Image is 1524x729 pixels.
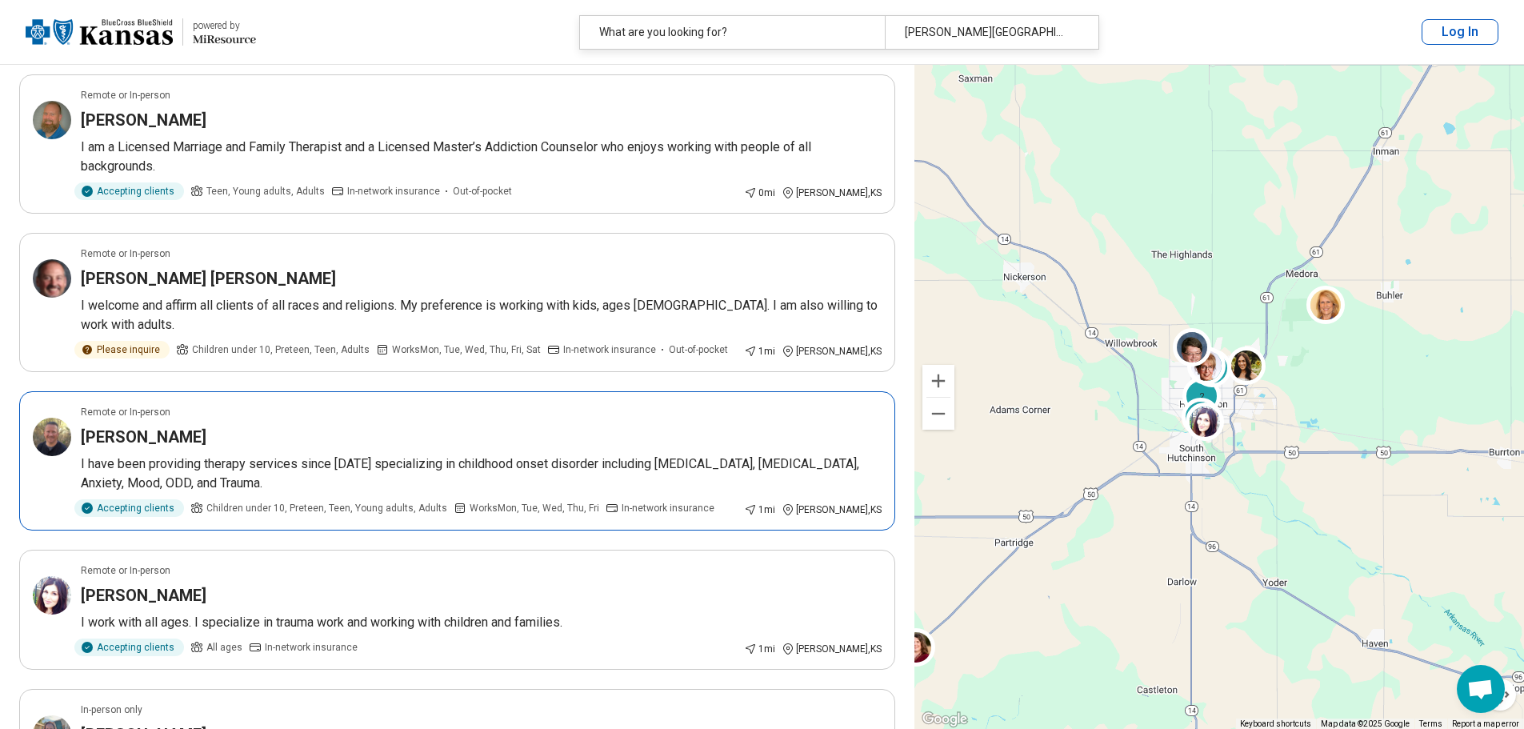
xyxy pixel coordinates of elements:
img: Blue Cross Blue Shield Kansas [26,13,173,51]
p: Remote or In-person [81,246,170,261]
a: Terms (opens in new tab) [1419,719,1442,728]
p: I am a Licensed Marriage and Family Therapist and a Licensed Master’s Addiction Counselor who enj... [81,138,882,176]
p: Remote or In-person [81,563,170,578]
h3: [PERSON_NAME] [81,426,206,448]
div: 0 mi [744,186,775,200]
p: I welcome and affirm all clients of all races and religions. My preference is working with kids, ... [81,296,882,334]
p: I work with all ages. I specialize in trauma work and working with children and families. [81,613,882,632]
div: [PERSON_NAME] , KS [782,642,882,656]
span: In-network insurance [265,640,358,655]
h3: [PERSON_NAME] [81,109,206,131]
span: All ages [206,640,242,655]
div: [PERSON_NAME] , KS [782,344,882,358]
div: 2 [1182,376,1221,415]
a: Report a map error [1452,719,1519,728]
p: I have been providing therapy services since [DATE] specializing in childhood onset disorder incl... [81,455,882,493]
p: In-person only [81,703,142,717]
span: Works Mon, Tue, Wed, Thu, Fri [470,501,599,515]
span: In-network insurance [622,501,714,515]
span: Children under 10, Preteen, Teen, Young adults, Adults [206,501,447,515]
h3: [PERSON_NAME] [PERSON_NAME] [81,267,336,290]
div: Accepting clients [74,499,184,517]
button: Log In [1422,19,1498,45]
div: 1 mi [744,503,775,517]
div: Accepting clients [74,639,184,656]
span: Teen, Young adults, Adults [206,184,325,198]
div: Open chat [1457,665,1505,713]
div: What are you looking for? [580,16,886,49]
p: Remote or In-person [81,405,170,419]
span: Children under 10, Preteen, Teen, Adults [192,342,370,357]
span: In-network insurance [563,342,656,357]
a: Blue Cross Blue Shield Kansaspowered by [26,13,256,51]
button: Zoom in [922,365,954,397]
span: Map data ©2025 Google [1321,719,1410,728]
div: [PERSON_NAME] , KS [782,186,882,200]
button: Zoom out [922,398,954,430]
span: In-network insurance [347,184,440,198]
span: Out-of-pocket [669,342,728,357]
p: Remote or In-person [81,88,170,102]
div: 2 [1182,397,1220,435]
span: Works Mon, Tue, Wed, Thu, Fri, Sat [392,342,541,357]
div: [PERSON_NAME][GEOGRAPHIC_DATA], [GEOGRAPHIC_DATA] [885,16,1088,49]
span: Out-of-pocket [453,184,512,198]
div: Accepting clients [74,182,184,200]
div: 1 mi [744,642,775,656]
div: powered by [193,18,256,33]
div: Please inquire [74,341,170,358]
div: [PERSON_NAME] , KS [782,503,882,517]
h3: [PERSON_NAME] [81,584,206,607]
div: 1 mi [744,344,775,358]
